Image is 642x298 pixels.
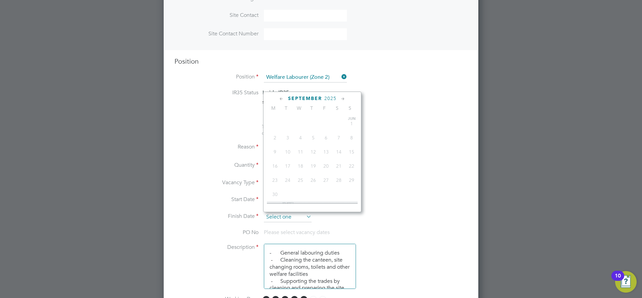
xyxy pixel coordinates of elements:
[281,131,294,144] span: 3
[280,105,292,111] span: T
[174,143,258,151] label: Reason
[174,162,258,169] label: Quantity
[264,229,330,236] span: Please select vacancy dates
[294,174,307,187] span: 25
[318,105,331,111] span: F
[174,179,258,186] label: Vacancy Type
[345,117,358,121] span: Jun
[344,105,356,111] span: S
[307,145,320,158] span: 12
[324,96,336,101] span: 2025
[281,145,294,158] span: 10
[264,72,347,82] input: Search for...
[174,12,258,19] label: Site Contact
[345,160,358,172] span: 22
[174,196,258,203] label: Start Date
[615,276,621,285] div: 10
[332,131,345,144] span: 7
[294,145,307,158] span: 11
[307,160,320,172] span: 19
[320,174,332,187] span: 27
[263,100,324,105] strong: Status Determination Statement
[263,89,289,96] span: Inside IR35
[307,174,320,187] span: 26
[174,244,258,251] label: Description
[269,188,281,201] span: 30
[294,160,307,172] span: 18
[281,160,294,172] span: 17
[294,131,307,144] span: 4
[331,105,344,111] span: S
[267,105,280,111] span: M
[345,117,358,130] span: 1
[332,160,345,172] span: 21
[345,131,358,144] span: 8
[269,174,281,187] span: 23
[307,131,320,144] span: 5
[174,30,258,37] label: Site Contact Number
[615,271,637,293] button: Open Resource Center, 10 new notifications
[174,89,258,96] label: IR35 Status
[174,229,258,236] label: PO No
[269,131,281,144] span: 2
[262,124,353,136] span: The status determination for this position can be updated after creating the vacancy
[320,145,332,158] span: 13
[345,145,358,158] span: 15
[174,213,258,220] label: Finish Date
[264,212,312,222] input: Select one
[281,174,294,187] span: 24
[174,73,258,80] label: Position
[292,105,305,111] span: W
[305,105,318,111] span: T
[320,131,332,144] span: 6
[320,160,332,172] span: 20
[174,57,468,66] h3: Position
[332,145,345,158] span: 14
[332,174,345,187] span: 28
[345,174,358,187] span: 29
[288,96,322,101] span: September
[269,145,281,158] span: 9
[269,160,281,172] span: 16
